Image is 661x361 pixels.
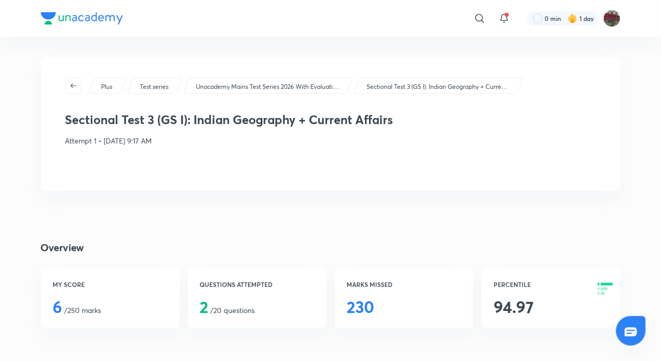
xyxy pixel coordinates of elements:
[194,82,340,91] a: Unacademy Mains Test Series 2026 With Evaluation (August)
[494,280,608,289] h6: PERCENTILE
[364,82,511,91] a: Sectional Test 3 (GS I): Indian Geography + Current Affairs
[568,13,578,23] img: streak
[200,280,314,289] h6: QUESTIONS ATTEMPTED
[41,12,123,25] img: Company Logo
[53,305,102,315] span: /250 marks
[41,240,621,255] h4: Overview
[65,135,596,146] p: Attempt 1 • [DATE] 9:17 AM
[196,82,339,91] p: Unacademy Mains Test Series 2026 With Evaluation (August)
[99,82,114,91] a: Plus
[138,82,170,91] a: Test series
[596,280,615,298] img: PERCENTILE
[53,296,63,318] span: 6
[366,82,509,91] p: Sectional Test 3 (GS I): Indian Geography + Current Affairs
[200,296,209,318] span: 2
[494,296,534,318] span: 94.97
[53,280,167,289] h6: MY SCORE
[140,82,168,91] p: Test series
[603,10,621,27] img: UJJWAL PRASAD
[65,112,596,127] h3: Sectional Test 3 (GS I): Indian Geography + Current Affairs
[347,296,375,318] span: 230
[200,305,255,315] span: /20 questions
[347,280,461,289] h6: MARKS MISSED
[101,82,112,91] p: Plus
